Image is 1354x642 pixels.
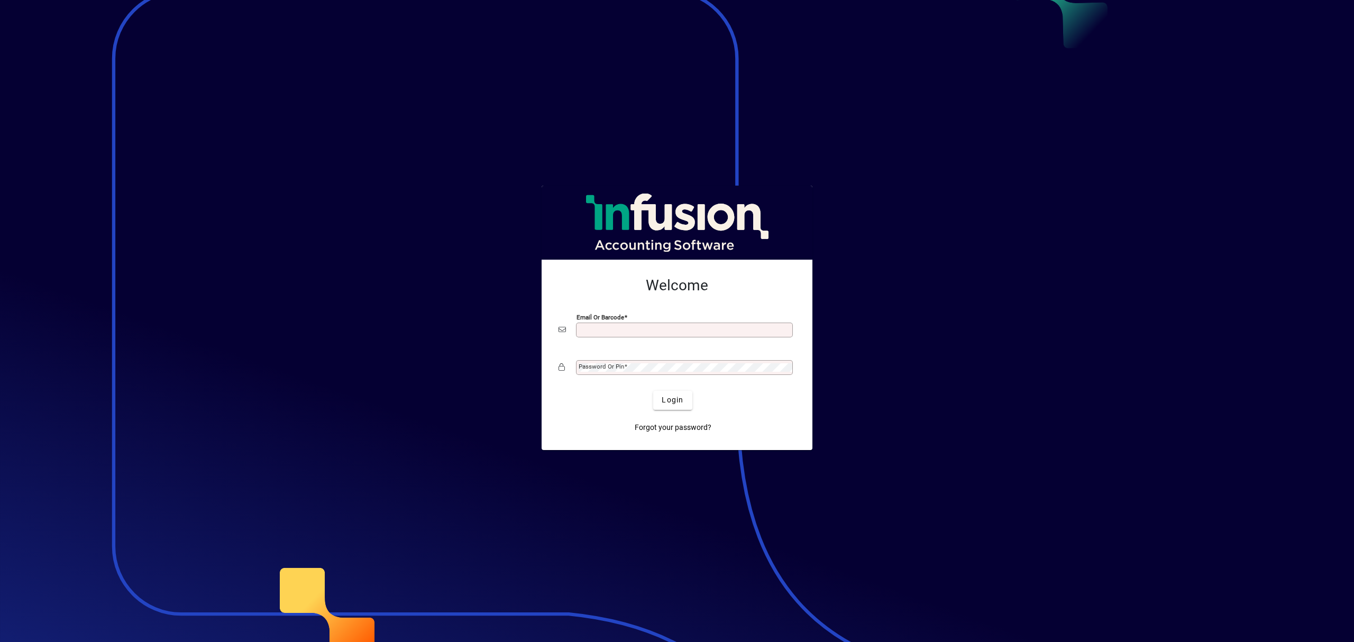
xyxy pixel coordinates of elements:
span: Forgot your password? [635,422,711,433]
mat-label: Password or Pin [579,363,624,370]
button: Login [653,391,692,410]
h2: Welcome [559,277,795,295]
a: Forgot your password? [630,418,716,437]
span: Login [662,395,683,406]
mat-label: Email or Barcode [577,313,624,320]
